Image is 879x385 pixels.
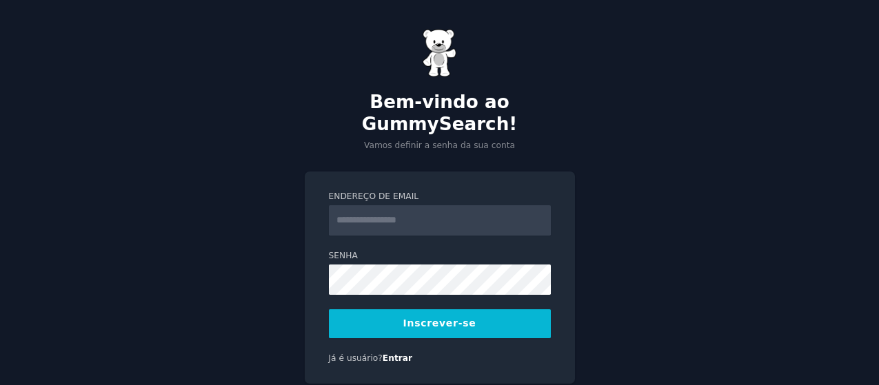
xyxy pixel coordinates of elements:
[329,191,419,201] font: Endereço de email
[423,29,457,77] img: Ursinho de goma
[329,309,551,338] button: Inscrever-se
[364,141,515,150] font: Vamos definir a senha da sua conta
[329,353,383,363] font: Já é usuário?
[329,251,358,260] font: Senha
[403,318,476,329] font: Inscrever-se
[383,353,412,363] a: Entrar
[362,92,518,134] font: Bem-vindo ao GummySearch!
